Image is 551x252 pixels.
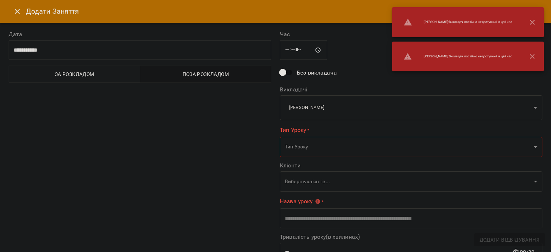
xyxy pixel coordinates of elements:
[9,32,271,37] label: Дата
[280,234,542,240] label: Тривалість уроку(в хвилинах)
[140,66,272,83] button: Поза розкладом
[280,95,542,120] div: [PERSON_NAME]
[285,104,329,111] span: [PERSON_NAME]
[315,199,321,204] svg: Вкажіть назву уроку або виберіть клієнтів
[9,3,26,20] button: Close
[280,126,542,134] label: Тип Уроку
[285,143,531,151] p: Тип Уроку
[285,178,531,185] p: Виберіть клієнтів...
[280,32,542,37] label: Час
[13,70,136,79] span: За розкладом
[280,137,542,157] div: Тип Уроку
[398,49,518,64] li: [PERSON_NAME] : Викладач постійно недоступний в цей час
[280,87,542,92] label: Викладачі
[280,171,542,192] div: Виберіть клієнтів...
[9,66,140,83] button: За розкладом
[280,163,542,168] label: Клієнти
[297,68,337,77] span: Без викладача
[26,6,542,17] h6: Додати Заняття
[398,15,518,29] li: [PERSON_NAME] : Викладач постійно недоступний в цей час
[280,199,321,204] span: Назва уроку
[145,70,267,79] span: Поза розкладом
